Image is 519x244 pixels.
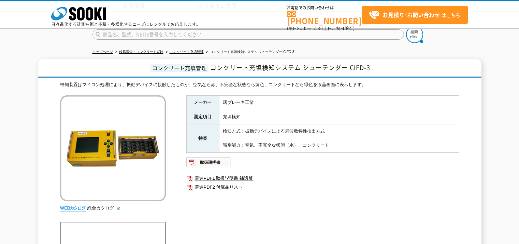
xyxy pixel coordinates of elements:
img: btn_search.png [406,26,423,43]
th: 特長 [186,124,219,152]
a: 取扱説明書 [186,161,231,166]
span: コンクリート充填管理 [150,64,208,72]
div: 検知装置はマイコン処理により、振動デバイスに接触したものが、空気なら赤、不完全な状態なら黄色、コンクリートなら緑色を液晶画面に表示します。 [60,81,459,89]
th: メーカー [186,96,219,110]
th: 測定項目 [186,110,219,124]
a: お見積り･お問い合わせはこちら [362,6,468,24]
a: 総合カタログ [87,205,121,211]
li: コンクリート充填検知システム ジューテンダー CIFD-3 [205,49,294,56]
a: コンクリート充填管理 [170,50,204,54]
span: 17:30 [311,25,323,31]
a: [PHONE_NUMBER] [287,11,362,25]
td: 曙ブレーキ工業 [219,96,459,110]
span: 8:50 [297,25,307,31]
td: 検知方式：振動デバイスによる周波数特性検出方式 識別能力：空気、不完全な状態（水）、コンクリート [219,124,459,152]
a: 関連PDF2 付属品リスト [186,183,459,192]
img: コンクリート充填検知システム ジューテンダー CIFD-3 [60,95,166,201]
td: 充填検知 [219,110,459,124]
a: 関連PDF1 取扱説明書 補遺版 [186,174,459,183]
a: トップページ [92,50,113,54]
img: webカタログ [60,205,86,212]
p: 日々進化する計測技術と多種・多様化するニーズにレンタルでお応えします。 [51,22,201,26]
strong: お見積り･お問い合わせ [383,11,440,19]
input: 商品名、型式、NETIS番号を入力してください [92,29,404,40]
span: (平日 ～ 土日、祝日除く) [287,25,355,31]
a: 鉄筋探査・コンクリート試験 [119,50,163,54]
span: はこちら [369,10,460,20]
img: 取扱説明書 [186,157,231,168]
span: コンクリート充填検知システム ジューテンダー CIFD-3 [210,63,370,72]
span: お電話でのお問い合わせは [287,6,362,10]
